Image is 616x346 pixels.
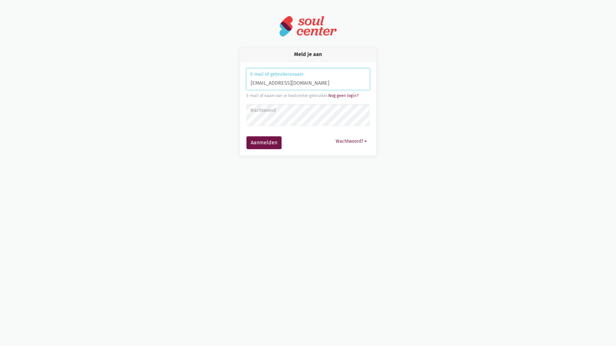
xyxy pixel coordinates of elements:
[246,92,370,99] div: E-mail of naam van je Soulcenter gebruiker.
[246,68,370,149] form: Aanmelden
[250,71,365,78] label: E-mail of gebruikersnaam
[328,93,359,98] a: Nog geen login?
[279,15,337,37] img: logo-soulcenter-full.svg
[240,48,376,62] div: Meld je aan
[246,136,282,149] button: Aanmelden
[250,107,365,114] label: Wachtwoord
[333,136,370,146] button: Wachtwoord?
